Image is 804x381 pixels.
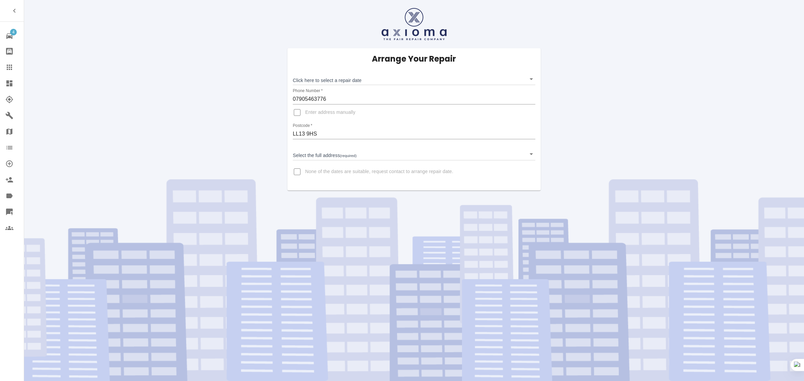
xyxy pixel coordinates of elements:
span: Enter address manually [305,109,355,116]
label: Phone Number [293,88,323,94]
span: 4 [10,29,17,35]
span: None of the dates are suitable, request contact to arrange repair date. [305,168,453,175]
img: axioma [382,8,447,40]
h5: Arrange Your Repair [372,54,456,64]
label: Postcode [293,123,312,129]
